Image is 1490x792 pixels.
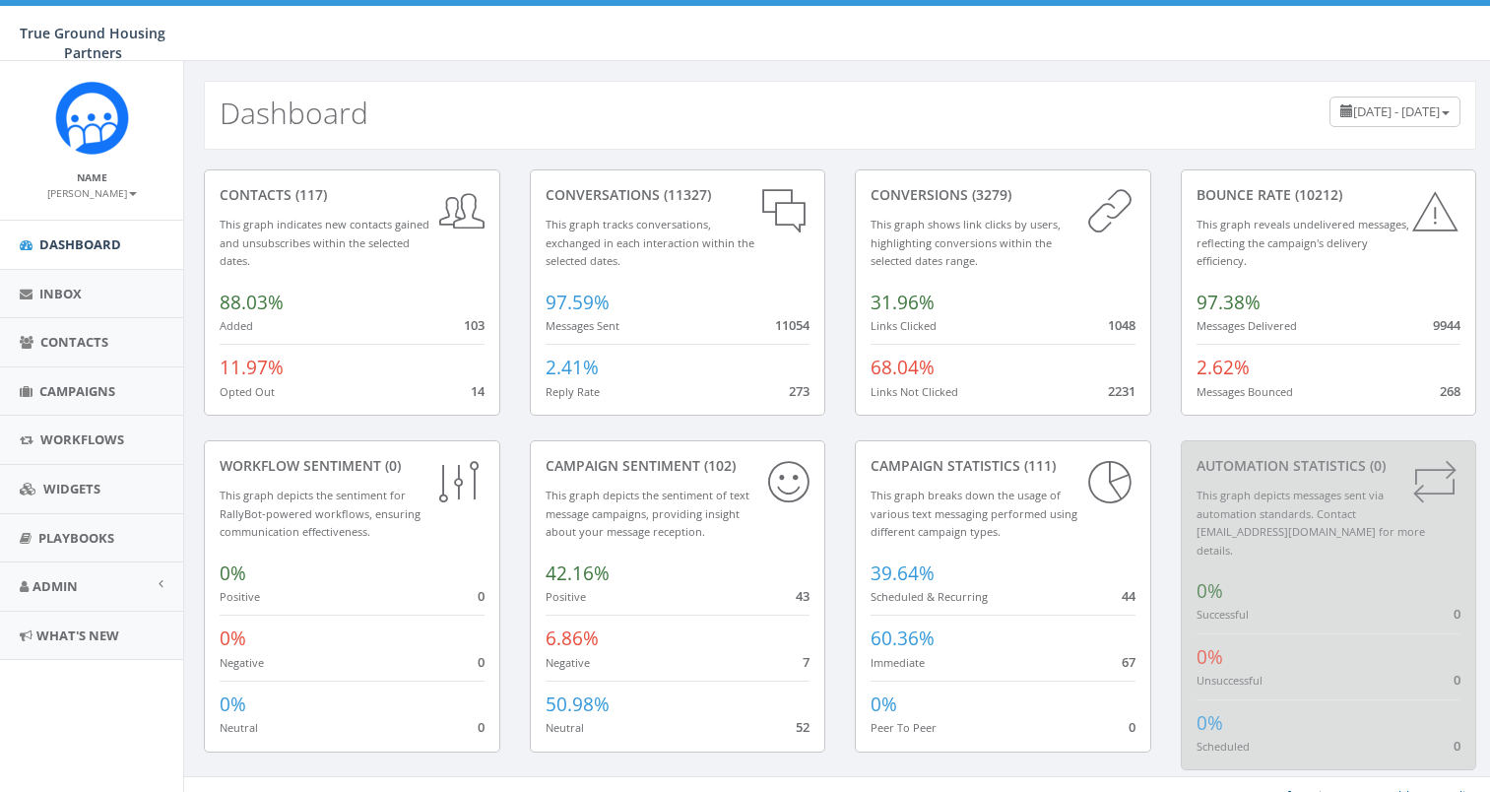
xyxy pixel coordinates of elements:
[20,24,165,62] span: True Ground Housing Partners
[871,217,1061,268] small: This graph shows link clicks by users, highlighting conversions within the selected dates range.
[220,456,485,476] div: Workflow Sentiment
[39,382,115,400] span: Campaigns
[546,488,749,539] small: This graph depicts the sentiment of text message campaigns, providing insight about your message ...
[478,653,485,671] span: 0
[1454,605,1460,623] span: 0
[1197,217,1409,268] small: This graph reveals undelivered messages, reflecting the campaign's delivery efficiency.
[871,290,935,315] span: 31.96%
[1108,316,1135,334] span: 1048
[968,185,1011,204] span: (3279)
[39,285,82,302] span: Inbox
[546,655,590,670] small: Negative
[292,185,327,204] span: (117)
[546,290,610,315] span: 97.59%
[871,318,937,333] small: Links Clicked
[546,185,810,205] div: conversations
[871,692,897,717] span: 0%
[700,456,736,475] span: (102)
[546,355,599,380] span: 2.41%
[660,185,711,204] span: (11327)
[871,456,1135,476] div: Campaign Statistics
[546,626,599,651] span: 6.86%
[871,655,925,670] small: Immediate
[47,186,137,200] small: [PERSON_NAME]
[1454,737,1460,755] span: 0
[220,692,246,717] span: 0%
[1197,318,1297,333] small: Messages Delivered
[1129,718,1135,736] span: 0
[796,587,810,605] span: 43
[1433,316,1460,334] span: 9944
[1353,102,1440,120] span: [DATE] - [DATE]
[36,627,119,644] span: What's New
[1197,673,1263,688] small: Unsuccessful
[796,718,810,736] span: 52
[471,382,485,400] span: 14
[871,720,937,735] small: Peer To Peer
[39,235,121,253] span: Dashboard
[381,456,401,475] span: (0)
[775,316,810,334] span: 11054
[1366,456,1386,475] span: (0)
[478,718,485,736] span: 0
[47,183,137,201] a: [PERSON_NAME]
[1197,578,1223,604] span: 0%
[1197,355,1250,380] span: 2.62%
[1454,671,1460,689] span: 0
[1122,587,1135,605] span: 44
[1108,382,1135,400] span: 2231
[803,653,810,671] span: 7
[220,355,284,380] span: 11.97%
[1197,384,1293,399] small: Messages Bounced
[1122,653,1135,671] span: 67
[1197,739,1250,754] small: Scheduled
[55,81,129,155] img: Rally_Corp_Logo_1.png
[1197,644,1223,670] span: 0%
[1291,185,1342,204] span: (10212)
[546,720,584,735] small: Neutral
[871,355,935,380] span: 68.04%
[40,333,108,351] span: Contacts
[220,185,485,205] div: contacts
[1440,382,1460,400] span: 268
[220,318,253,333] small: Added
[40,430,124,448] span: Workflows
[789,382,810,400] span: 273
[220,589,260,604] small: Positive
[546,384,600,399] small: Reply Rate
[1020,456,1056,475] span: (111)
[871,589,988,604] small: Scheduled & Recurring
[546,692,610,717] span: 50.98%
[220,217,429,268] small: This graph indicates new contacts gained and unsubscribes within the selected dates.
[220,655,264,670] small: Negative
[1197,456,1461,476] div: Automation Statistics
[871,561,935,586] span: 39.64%
[871,185,1135,205] div: conversions
[220,97,368,129] h2: Dashboard
[546,318,619,333] small: Messages Sent
[220,561,246,586] span: 0%
[546,589,586,604] small: Positive
[871,626,935,651] span: 60.36%
[871,488,1077,539] small: This graph breaks down the usage of various text messaging performed using different campaign types.
[220,384,275,399] small: Opted Out
[43,480,100,497] span: Widgets
[1197,710,1223,736] span: 0%
[38,529,114,547] span: Playbooks
[546,456,810,476] div: Campaign Sentiment
[464,316,485,334] span: 103
[220,720,258,735] small: Neutral
[1197,607,1249,622] small: Successful
[77,170,107,184] small: Name
[1197,185,1461,205] div: Bounce Rate
[546,561,610,586] span: 42.16%
[1197,488,1425,558] small: This graph depicts messages sent via automation standards. Contact [EMAIL_ADDRESS][DOMAIN_NAME] f...
[871,384,958,399] small: Links Not Clicked
[1197,290,1261,315] span: 97.38%
[478,587,485,605] span: 0
[220,626,246,651] span: 0%
[220,488,421,539] small: This graph depicts the sentiment for RallyBot-powered workflows, ensuring communication effective...
[220,290,284,315] span: 88.03%
[32,577,78,595] span: Admin
[546,217,754,268] small: This graph tracks conversations, exchanged in each interaction within the selected dates.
